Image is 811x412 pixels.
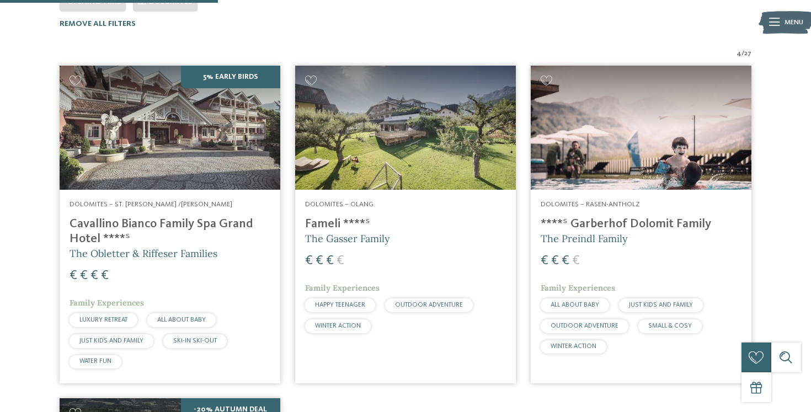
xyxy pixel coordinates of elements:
img: Looking for family hotels? Find the best ones here! [531,66,751,190]
span: 27 [744,49,751,58]
span: / [741,49,744,58]
span: Dolomites – Rasen-Antholz [541,201,640,208]
span: ALL ABOUT BABY [157,317,206,323]
span: € [551,254,559,267]
span: ALL ABOUT BABY [551,302,599,308]
span: € [562,254,569,267]
span: WINTER ACTION [551,343,596,350]
span: € [337,254,344,267]
span: € [541,254,548,267]
img: Family Spa Grand Hotel Cavallino Bianco ****ˢ [60,66,280,190]
span: Family Experiences [305,283,380,293]
span: The Preindl Family [541,232,628,245]
span: OUTDOOR ADVENTURE [395,302,463,308]
span: SKI-IN SKI-OUT [173,338,217,344]
span: € [305,254,313,267]
span: Remove all filters [60,20,136,28]
span: 4 [737,49,741,58]
span: SMALL & COSY [648,323,692,329]
span: WATER FUN [79,358,111,365]
span: The Gasser Family [305,232,390,245]
span: HAPPY TEENAGER [315,302,365,308]
span: € [572,254,580,267]
h4: Cavallino Bianco Family Spa Grand Hotel ****ˢ [70,217,270,247]
span: € [316,254,323,267]
span: JUST KIDS AND FAMILY [629,302,693,308]
span: Family Experiences [541,283,615,293]
a: Looking for family hotels? Find the best ones here! Dolomites – Olang Fameli ****ˢ The Gasser Fam... [295,66,516,383]
span: OUTDOOR ADVENTURE [551,323,618,329]
span: JUST KIDS AND FAMILY [79,338,143,344]
span: Dolomites – St. [PERSON_NAME] /[PERSON_NAME] [70,201,232,208]
img: Looking for family hotels? Find the best ones here! [295,66,516,190]
span: WINTER ACTION [315,323,361,329]
span: LUXURY RETREAT [79,317,127,323]
span: € [90,269,98,282]
a: Looking for family hotels? Find the best ones here! 5% Early Birds Dolomites – St. [PERSON_NAME] ... [60,66,280,383]
h4: ****ˢ Garberhof Dolomit Family [541,217,741,232]
span: € [80,269,88,282]
span: Family Experiences [70,298,144,308]
span: The Obletter & Riffeser Families [70,247,217,260]
span: € [101,269,109,282]
span: € [70,269,77,282]
a: Looking for family hotels? Find the best ones here! Dolomites – Rasen-Antholz ****ˢ Garberhof Dol... [531,66,751,383]
span: € [326,254,334,267]
span: Dolomites – Olang [305,201,374,208]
